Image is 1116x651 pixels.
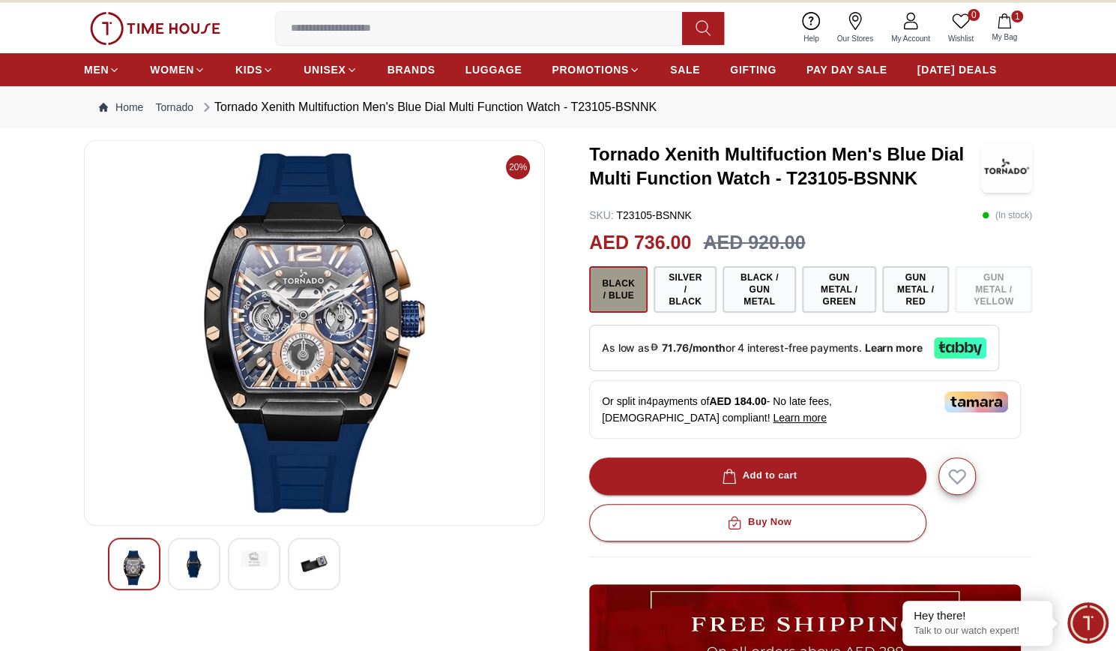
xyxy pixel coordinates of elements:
span: 1 [1011,10,1023,22]
div: Buy Now [724,514,791,531]
a: LUGGAGE [465,56,522,83]
span: WOMEN [150,62,194,77]
span: GIFTING [730,62,776,77]
p: ( In stock ) [982,208,1032,223]
button: Buy Now [589,504,926,541]
a: [DATE] DEALS [917,56,997,83]
span: MEN [84,62,109,77]
h3: AED 920.00 [703,229,805,257]
span: AED 184.00 [709,395,766,407]
img: Tornado Xenith Multifuction Men's Blue Dial Multi Function Watch - T23105-BSNNK [121,550,148,585]
div: Chat Widget [1067,602,1109,643]
nav: Breadcrumb [84,86,1032,128]
img: Tornado Xenith Multifuction Men's Blue Dial Multi Function Watch - T23105-BSNNK [181,550,208,577]
img: Tornado Xenith Multifuction Men's Blue Dial Multi Function Watch - T23105-BSNNK [97,153,532,513]
p: T23105-BSNNK [589,208,692,223]
span: PROMOTIONS [552,62,629,77]
div: Or split in 4 payments of - No late fees, [DEMOGRAPHIC_DATA] compliant! [589,380,1021,439]
button: Gun Metal / Green [802,266,875,313]
h2: AED 736.00 [589,229,691,257]
a: 0Wishlist [939,9,983,47]
span: Help [797,33,825,44]
span: My Account [885,33,936,44]
a: WOMEN [150,56,205,83]
p: Talk to our watch expert! [914,625,1041,637]
img: Tamara [944,391,1008,412]
div: Hey there! [914,608,1041,623]
img: Tornado Xenith Multifuction Men's Blue Dial Multi Function Watch - T23105-BSNNK [301,550,328,577]
a: BRANDS [387,56,435,83]
span: BRANDS [387,62,435,77]
button: Add to cart [589,457,926,495]
a: Help [794,9,828,47]
span: SALE [670,62,700,77]
img: Tornado Xenith Multifuction Men's Blue Dial Multi Function Watch - T23105-BSNNK [241,550,268,567]
button: Gun Metal / Red [882,266,949,313]
a: Tornado [155,100,193,115]
button: 1My Bag [983,10,1026,46]
div: Tornado Xenith Multifuction Men's Blue Dial Multi Function Watch - T23105-BSNNK [199,98,657,116]
span: SKU : [589,209,614,221]
a: PROMOTIONS [552,56,640,83]
h3: Tornado Xenith Multifuction Men's Blue Dial Multi Function Watch - T23105-BSNNK [589,142,981,190]
span: LUGGAGE [465,62,522,77]
a: Home [99,100,143,115]
button: Black / Blue [589,266,648,313]
div: Add to cart [719,467,797,484]
img: ... [90,12,220,45]
span: UNISEX [304,62,346,77]
a: UNISEX [304,56,357,83]
a: PAY DAY SALE [806,56,887,83]
a: KIDS [235,56,274,83]
a: GIFTING [730,56,776,83]
span: 0 [968,9,980,21]
button: Black / Gun Metal [723,266,796,313]
span: My Bag [986,31,1023,43]
button: Silver / Black [654,266,717,313]
a: Our Stores [828,9,882,47]
span: Wishlist [942,33,980,44]
span: Learn more [773,412,827,424]
a: SALE [670,56,700,83]
span: 20% [506,155,530,179]
span: KIDS [235,62,262,77]
span: PAY DAY SALE [806,62,887,77]
span: [DATE] DEALS [917,62,997,77]
img: Tornado Xenith Multifuction Men's Blue Dial Multi Function Watch - T23105-BSNNK [981,140,1032,193]
a: MEN [84,56,120,83]
span: Our Stores [831,33,879,44]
